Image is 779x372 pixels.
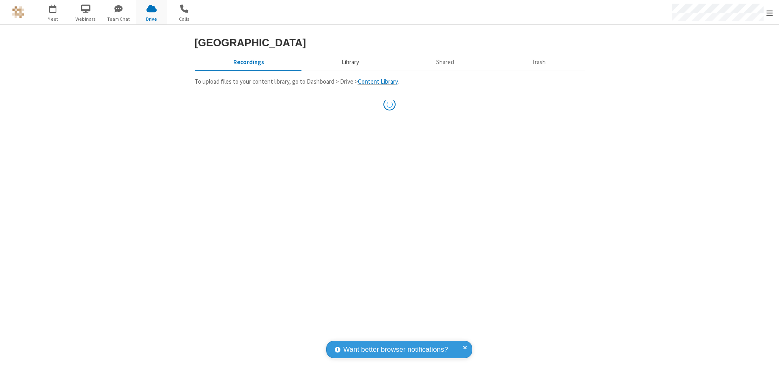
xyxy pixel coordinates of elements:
button: Trash [493,54,585,70]
span: Drive [136,15,167,23]
h3: [GEOGRAPHIC_DATA] [195,37,585,48]
img: QA Selenium DO NOT DELETE OR CHANGE [12,6,24,18]
span: Calls [169,15,200,23]
span: Webinars [71,15,101,23]
span: Meet [38,15,68,23]
span: Team Chat [103,15,134,23]
button: Recorded meetings [195,54,303,70]
a: Content Library [358,78,398,85]
button: Content library [303,54,398,70]
p: To upload files to your content library, go to Dashboard > Drive > . [195,77,585,87]
button: Shared during meetings [398,54,493,70]
span: Want better browser notifications? [343,344,448,355]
